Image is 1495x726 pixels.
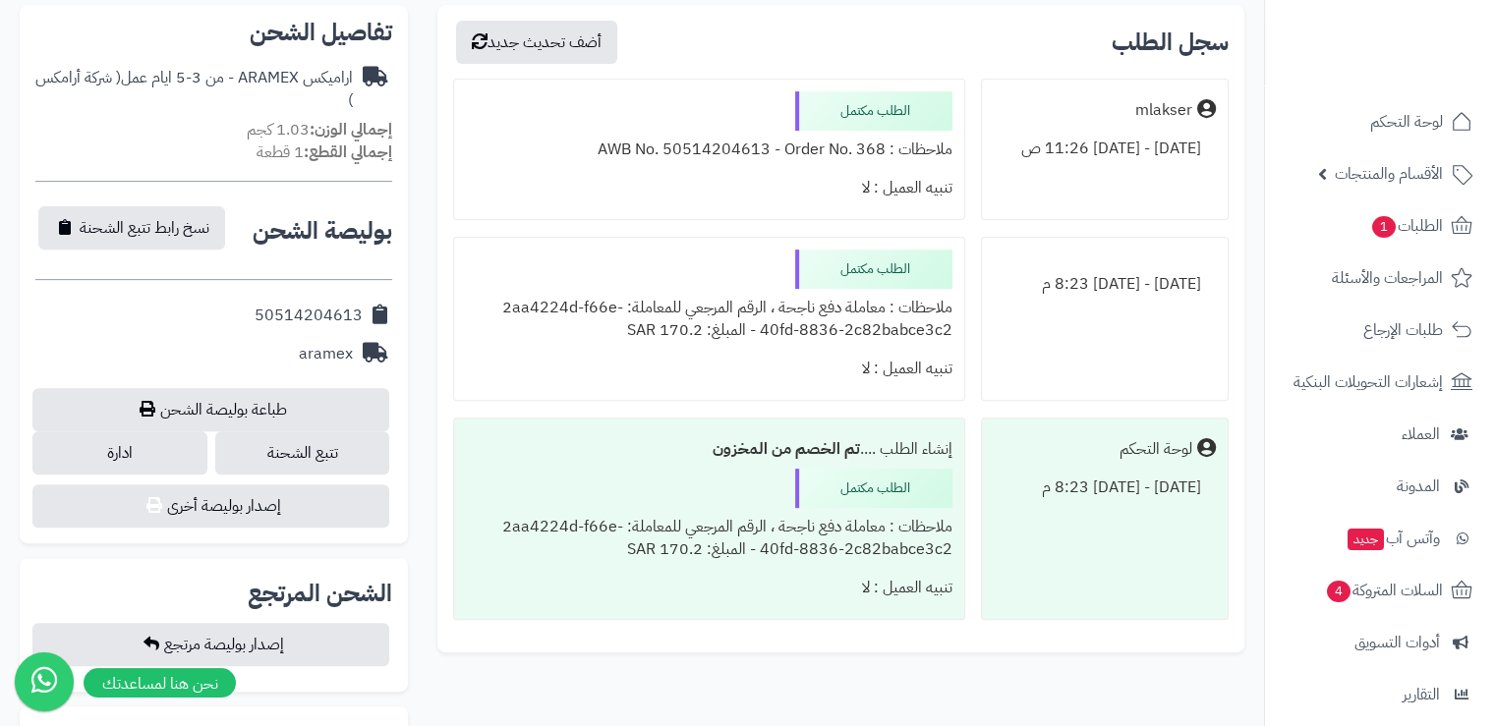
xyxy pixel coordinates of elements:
[994,130,1216,168] div: [DATE] - [DATE] 11:26 ص
[1277,619,1483,666] a: أدوات التسويق
[299,343,353,365] div: aramex
[1335,160,1443,188] span: الأقسام والمنتجات
[1277,515,1483,562] a: وآتس آبجديد
[1403,681,1440,708] span: التقارير
[1370,212,1443,240] span: الطلبات
[1277,98,1483,145] a: لوحة التحكم
[1370,108,1443,136] span: لوحة التحكم
[38,206,225,250] button: نسخ رابط تتبع الشحنة
[1327,581,1351,602] span: 4
[215,431,390,475] a: تتبع الشحنة
[35,21,392,44] h2: تفاصيل الشحن
[1277,463,1483,510] a: المدونة
[795,91,952,131] div: الطلب مكتمل
[247,118,392,141] small: 1.03 كجم
[466,131,952,169] div: ملاحظات : AWB No. 50514204613 - Order No. 368
[1112,30,1229,54] h3: سجل الطلب
[257,140,392,164] small: 1 قطعة
[1277,254,1483,302] a: المراجعات والأسئلة
[80,216,209,240] span: نسخ رابط تتبع الشحنة
[466,169,952,207] div: تنبيه العميل : لا
[795,469,952,508] div: الطلب مكتمل
[1277,307,1483,354] a: طلبات الإرجاع
[1277,202,1483,250] a: الطلبات1
[1277,567,1483,614] a: السلات المتروكة4
[32,431,207,475] a: ادارة
[466,569,952,607] div: تنبيه العميل : لا
[1325,577,1443,604] span: السلات المتروكة
[1361,55,1476,96] img: logo-2.png
[1354,629,1440,656] span: أدوات التسويق
[466,430,952,469] div: إنشاء الطلب ....
[994,265,1216,304] div: [DATE] - [DATE] 8:23 م
[304,140,392,164] strong: إجمالي القطع:
[32,484,389,528] button: إصدار بوليصة أخرى
[1348,529,1384,550] span: جديد
[1363,316,1443,344] span: طلبات الإرجاع
[466,289,952,350] div: ملاحظات : معاملة دفع ناجحة ، الرقم المرجعي للمعاملة: 2aa4224d-f66e-40fd-8836-2c82babce3c2 - المبل...
[35,66,353,112] span: ( شركة أرامكس )
[466,350,952,388] div: تنبيه العميل : لا
[713,437,860,461] b: تم الخصم من المخزون
[466,508,952,569] div: ملاحظات : معاملة دفع ناجحة ، الرقم المرجعي للمعاملة: 2aa4224d-f66e-40fd-8836-2c82babce3c2 - المبل...
[1294,368,1443,396] span: إشعارات التحويلات البنكية
[35,67,353,112] div: اراميكس ARAMEX - من 3-5 ايام عمل
[1346,525,1440,552] span: وآتس آب
[1120,438,1192,461] div: لوحة التحكم
[1402,420,1440,448] span: العملاء
[1397,473,1440,500] span: المدونة
[1277,671,1483,718] a: التقارير
[310,118,392,141] strong: إجمالي الوزن:
[994,469,1216,507] div: [DATE] - [DATE] 8:23 م
[32,388,389,431] a: طباعة بوليصة الشحن
[1277,359,1483,406] a: إشعارات التحويلات البنكية
[32,623,389,666] button: إصدار بوليصة مرتجع
[253,219,392,243] h2: بوليصة الشحن
[255,305,363,327] div: 50514204613
[248,582,392,605] h2: الشحن المرتجع
[795,250,952,289] div: الطلب مكتمل
[1277,411,1483,458] a: العملاء
[1135,99,1192,122] div: mlakser
[1372,216,1396,238] span: 1
[456,21,617,64] button: أضف تحديث جديد
[1332,264,1443,292] span: المراجعات والأسئلة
